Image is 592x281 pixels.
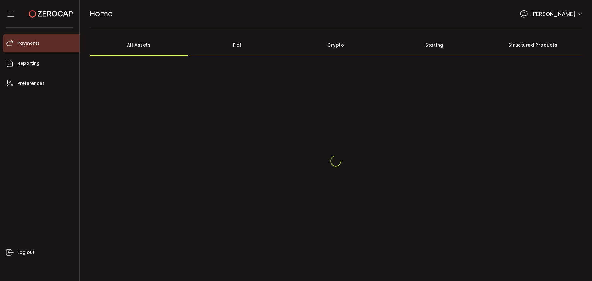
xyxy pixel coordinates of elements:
[90,8,113,19] span: Home
[188,34,287,56] div: Fiat
[18,79,45,88] span: Preferences
[385,34,484,56] div: Staking
[18,39,40,48] span: Payments
[18,59,40,68] span: Reporting
[287,34,385,56] div: Crypto
[90,34,188,56] div: All Assets
[531,10,575,18] span: [PERSON_NAME]
[484,34,582,56] div: Structured Products
[18,248,35,257] span: Log out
